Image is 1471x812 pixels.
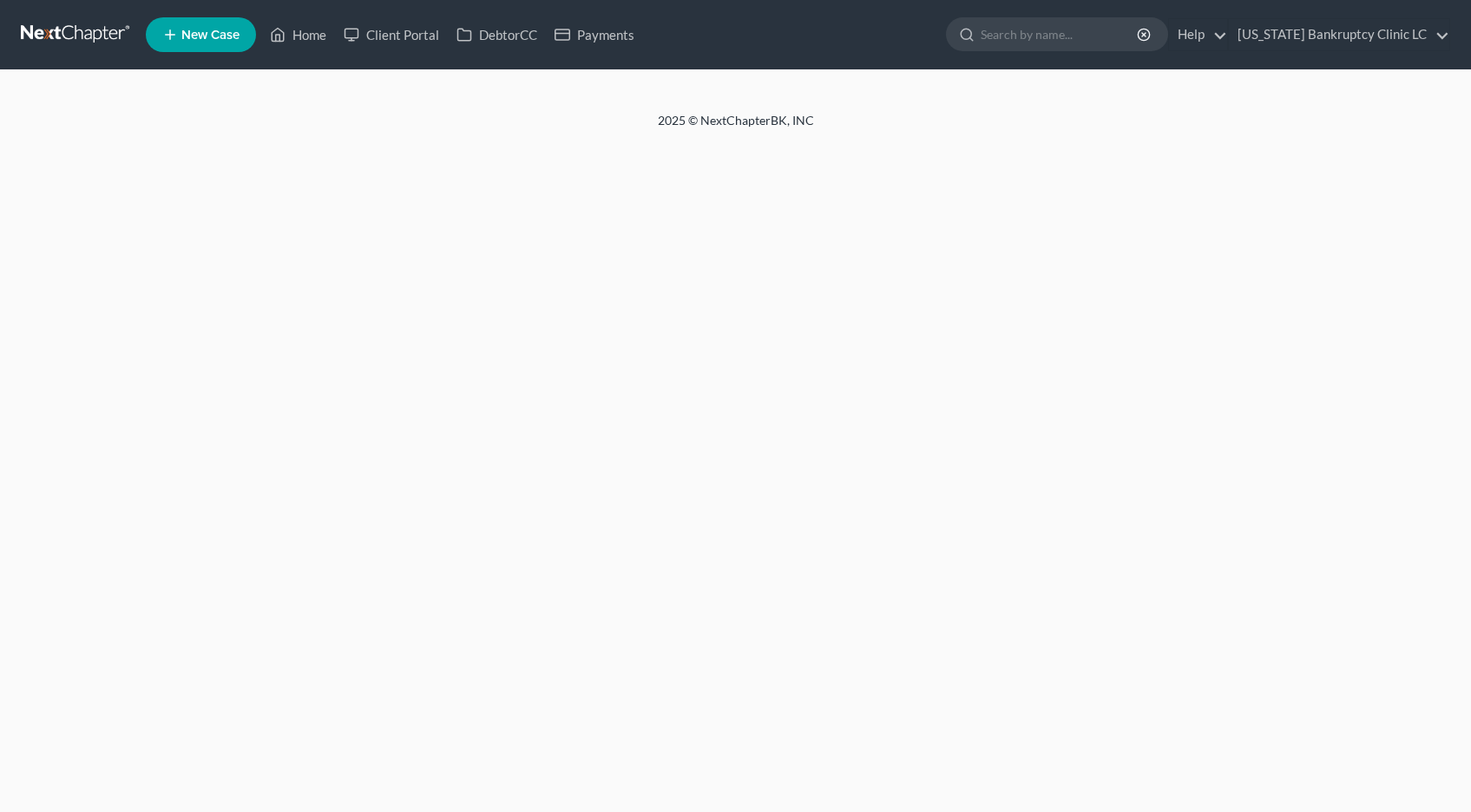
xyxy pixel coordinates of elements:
a: Payments [546,19,643,50]
a: Client Portal [335,19,448,50]
a: [US_STATE] Bankruptcy Clinic LC [1229,19,1449,50]
a: DebtorCC [448,19,546,50]
span: New Case [181,29,240,42]
input: Search by name... [981,18,1139,50]
div: 2025 © NextChapterBK, INC [241,112,1231,143]
a: Help [1169,19,1227,50]
a: Home [261,19,335,50]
